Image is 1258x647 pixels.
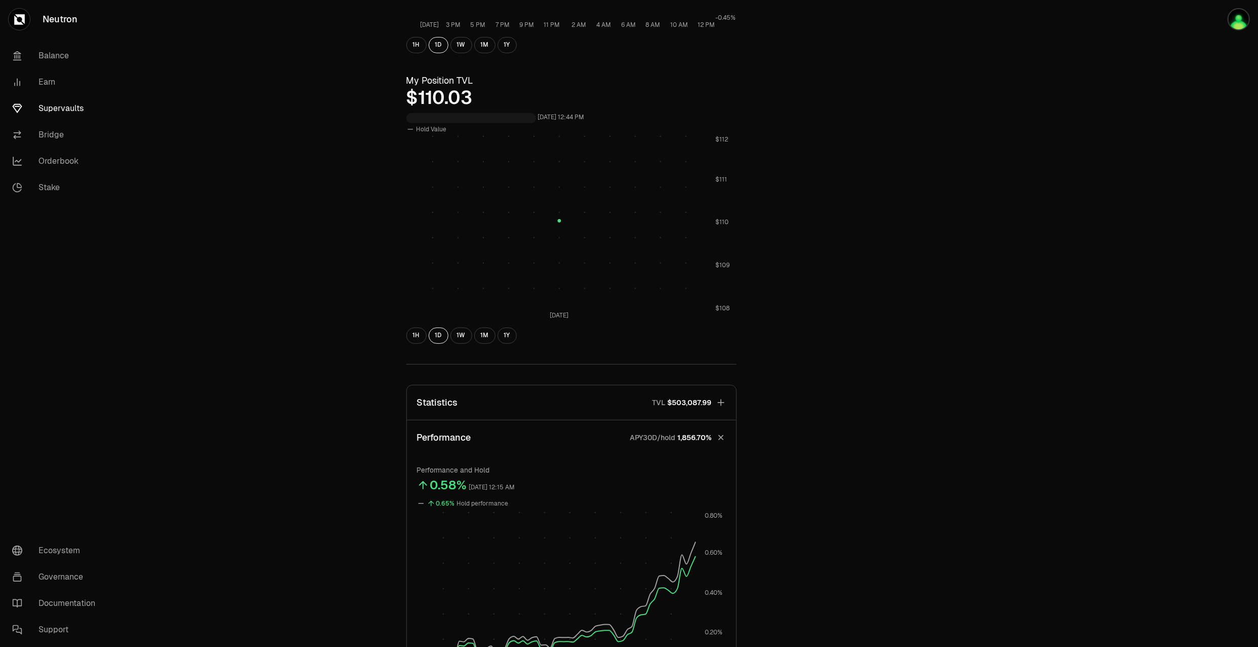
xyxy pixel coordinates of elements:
tspan: $110 [715,218,728,226]
tspan: 7 PM [495,21,509,29]
button: 1W [450,37,472,53]
button: 1W [450,328,472,344]
p: APY30D/hold [630,433,676,443]
a: Supervaults [4,95,109,122]
button: 1D [429,328,448,344]
tspan: 0.40% [705,588,722,596]
tspan: 2 AM [571,21,586,29]
a: Balance [4,43,109,69]
a: Documentation [4,590,109,617]
button: StatisticsTVL$503,087.99 [407,385,736,420]
div: 0.58% [430,477,467,493]
p: TVL [653,398,666,408]
tspan: $109 [715,261,729,269]
tspan: 4 AM [596,21,611,29]
p: Performance and Hold [417,465,726,475]
div: [DATE] 12:44 PM [538,112,585,123]
button: PerformanceAPY30D/hold1,856.70% [407,420,736,455]
tspan: 6 AM [621,21,635,29]
tspan: 0.80% [705,511,722,519]
tspan: 9 PM [519,21,534,29]
tspan: $108 [715,304,729,312]
span: 1,856.70% [678,433,712,443]
a: Bridge [4,122,109,148]
tspan: 0.20% [705,628,722,636]
a: Governance [4,564,109,590]
a: Earn [4,69,109,95]
tspan: 0.60% [705,549,722,557]
button: 1Y [498,37,517,53]
h3: My Position TVL [406,74,737,88]
button: 1M [474,37,495,53]
tspan: [DATE] [550,311,568,319]
p: Performance [417,430,471,445]
div: [DATE] 12:15 AM [469,482,515,493]
div: Hold performance [457,498,509,510]
div: 0.65% [436,498,455,510]
tspan: $112 [715,135,728,143]
tspan: 12 PM [697,21,714,29]
tspan: $111 [715,175,727,184]
button: 1H [406,37,427,53]
tspan: 11 PM [544,21,560,29]
a: Orderbook [4,148,109,174]
tspan: 5 PM [470,21,485,29]
button: 1D [429,37,448,53]
button: 1H [406,328,427,344]
tspan: [DATE] [420,21,439,29]
tspan: -0.45% [715,14,735,22]
div: $110.03 [406,88,737,108]
a: Ecosystem [4,537,109,564]
tspan: 8 AM [645,21,660,29]
a: Support [4,617,109,643]
img: Oldbloom [1229,9,1249,29]
tspan: 3 PM [446,21,461,29]
button: 1M [474,328,495,344]
tspan: 10 AM [670,21,688,29]
span: $503,087.99 [668,398,712,408]
span: Hold Value [416,125,447,133]
p: Statistics [417,396,458,410]
button: 1Y [498,328,517,344]
a: Stake [4,174,109,201]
